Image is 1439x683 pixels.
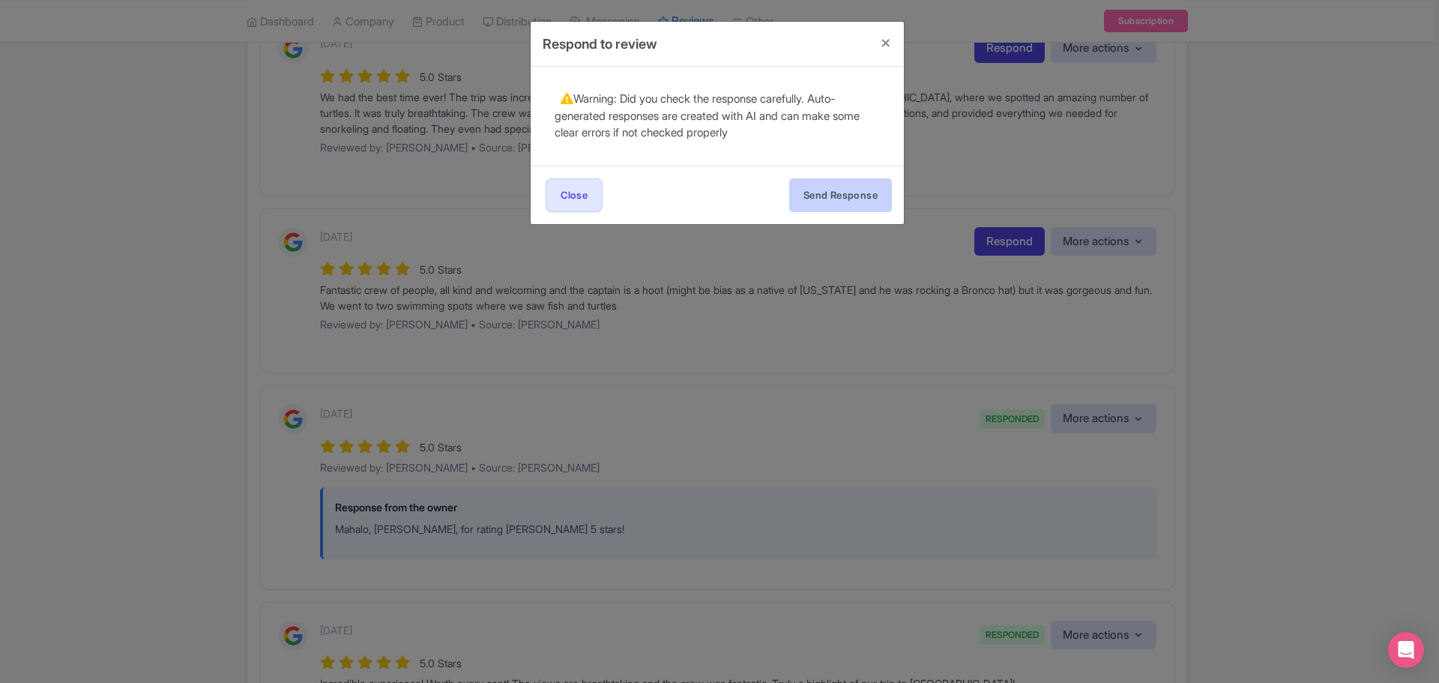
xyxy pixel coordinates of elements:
a: Close [546,178,603,212]
h4: Respond to review [543,34,657,54]
button: Send Response [789,178,892,212]
button: Close [868,22,904,64]
div: Open Intercom Messenger [1388,632,1424,668]
div: Warning: Did you check the response carefully. Auto-generated responses are created with AI and c... [555,91,880,142]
